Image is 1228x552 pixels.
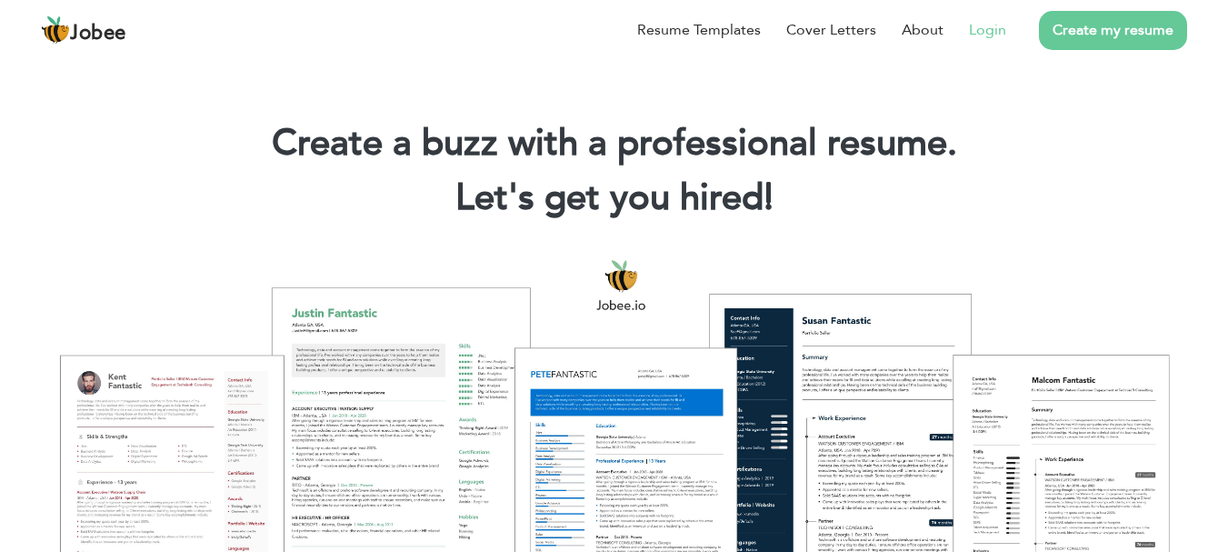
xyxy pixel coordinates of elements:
[544,173,774,223] span: get you hired!
[41,15,70,45] img: jobee.io
[786,19,876,41] a: Cover Letters
[764,173,773,223] span: |
[41,15,126,45] a: Jobee
[902,19,943,41] a: About
[1039,11,1187,50] a: Create my resume
[27,120,1201,167] h1: Create a buzz with a professional resume.
[969,19,1006,41] a: Login
[70,24,126,44] span: Jobee
[637,19,761,41] a: Resume Templates
[27,175,1201,222] h2: Let's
